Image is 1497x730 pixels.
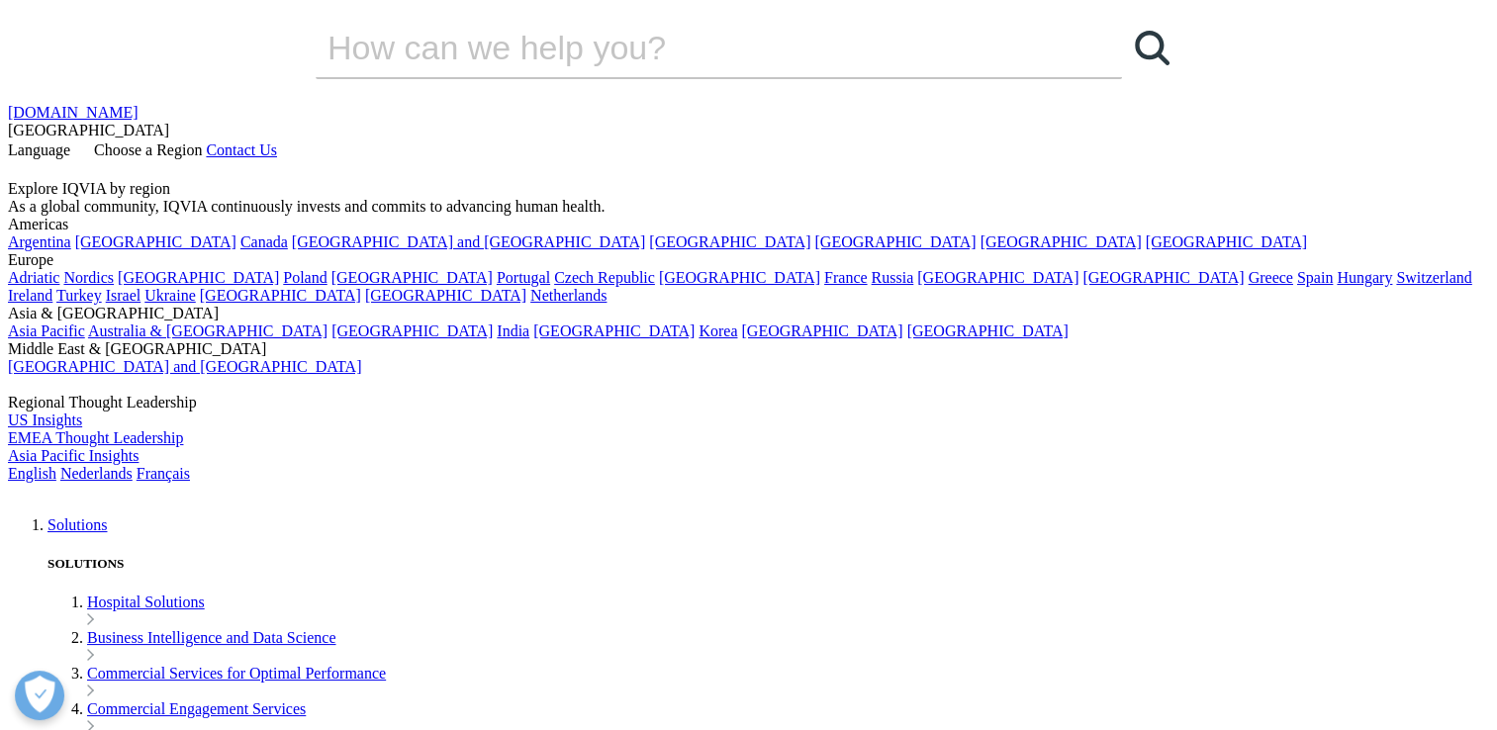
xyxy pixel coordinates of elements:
[741,322,902,339] a: [GEOGRAPHIC_DATA]
[8,251,1489,269] div: Europe
[907,322,1069,339] a: [GEOGRAPHIC_DATA]
[63,269,114,286] a: Nordics
[144,287,196,304] a: Ukraine
[137,465,190,482] a: Français
[331,322,493,339] a: [GEOGRAPHIC_DATA]
[56,287,102,304] a: Turkey
[206,141,277,158] a: Contact Us
[8,180,1489,198] div: Explore IQVIA by region
[87,593,205,610] a: Hospital Solutions
[8,465,56,482] a: English
[872,269,914,286] a: Russia
[8,198,1489,216] div: As a global community, IQVIA continuously invests and commits to advancing human health.
[316,18,1066,77] input: Search
[118,269,279,286] a: [GEOGRAPHIC_DATA]
[1396,269,1471,286] a: Switzerland
[8,358,361,375] a: [GEOGRAPHIC_DATA] and [GEOGRAPHIC_DATA]
[1248,269,1292,286] a: Greece
[1146,233,1307,250] a: [GEOGRAPHIC_DATA]
[1082,269,1244,286] a: [GEOGRAPHIC_DATA]
[283,269,327,286] a: Poland
[8,141,70,158] span: Language
[1297,269,1333,286] a: Spain
[8,104,139,121] a: [DOMAIN_NAME]
[8,287,52,304] a: Ireland
[649,233,810,250] a: [GEOGRAPHIC_DATA]
[8,411,82,428] a: US Insights
[8,305,1489,322] div: Asia & [GEOGRAPHIC_DATA]
[8,322,85,339] a: Asia Pacific
[533,322,695,339] a: [GEOGRAPHIC_DATA]
[8,122,1489,139] div: [GEOGRAPHIC_DATA]
[824,269,868,286] a: France
[659,269,820,286] a: [GEOGRAPHIC_DATA]
[75,233,236,250] a: [GEOGRAPHIC_DATA]
[87,700,306,717] a: Commercial Engagement Services
[530,287,607,304] a: Netherlands
[47,556,1489,572] h5: SOLUTIONS
[200,287,361,304] a: [GEOGRAPHIC_DATA]
[497,269,550,286] a: Portugal
[240,233,288,250] a: Canada
[8,269,59,286] a: Adriatic
[47,516,107,533] a: Solutions
[8,216,1489,233] div: Americas
[331,269,493,286] a: [GEOGRAPHIC_DATA]
[15,671,64,720] button: Voorkeuren openen
[981,233,1142,250] a: [GEOGRAPHIC_DATA]
[917,269,1078,286] a: [GEOGRAPHIC_DATA]
[94,141,202,158] span: Choose a Region
[292,233,645,250] a: [GEOGRAPHIC_DATA] and [GEOGRAPHIC_DATA]
[60,465,133,482] a: Nederlands
[497,322,529,339] a: India
[87,665,386,682] a: Commercial Services for Optimal Performance
[365,287,526,304] a: [GEOGRAPHIC_DATA]
[1337,269,1392,286] a: Hungary
[699,322,737,339] a: Korea
[8,394,1489,411] div: Regional Thought Leadership
[8,233,71,250] a: Argentina
[88,322,327,339] a: Australia & [GEOGRAPHIC_DATA]
[1135,31,1170,65] svg: Search
[814,233,976,250] a: [GEOGRAPHIC_DATA]
[8,340,1489,358] div: Middle East & [GEOGRAPHIC_DATA]
[8,429,183,446] a: EMEA Thought Leadership
[1122,18,1181,77] a: Search
[554,269,655,286] a: Czech Republic
[87,629,335,646] a: Business Intelligence and Data Science
[106,287,141,304] a: Israel
[8,447,139,464] a: Asia Pacific Insights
